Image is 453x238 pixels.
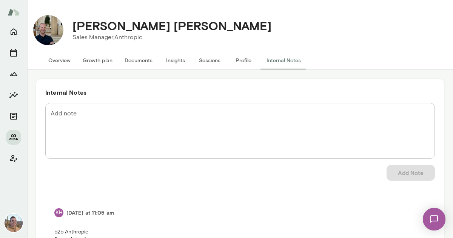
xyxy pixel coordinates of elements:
[6,151,21,166] button: Client app
[6,130,21,145] button: Members
[8,5,20,19] img: Mento
[45,88,435,97] h6: Internal Notes
[6,45,21,60] button: Sessions
[6,109,21,124] button: Documents
[42,51,77,69] button: Overview
[72,33,271,42] p: Sales Manager, Anthropic
[226,51,260,69] button: Profile
[6,24,21,39] button: Home
[72,18,271,33] h4: [PERSON_NAME] [PERSON_NAME]
[193,51,226,69] button: Sessions
[420,205,436,221] button: more
[66,209,114,217] h6: [DATE] at 11:05 am
[5,214,23,232] img: Adam Griffin
[159,51,193,69] button: Insights
[260,51,307,69] button: Internal Notes
[119,51,159,69] button: Documents
[33,15,63,45] img: Connor Holloway
[77,51,119,69] button: Growth plan
[6,88,21,103] button: Insights
[54,208,63,217] div: KH
[6,66,21,81] button: Growth Plan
